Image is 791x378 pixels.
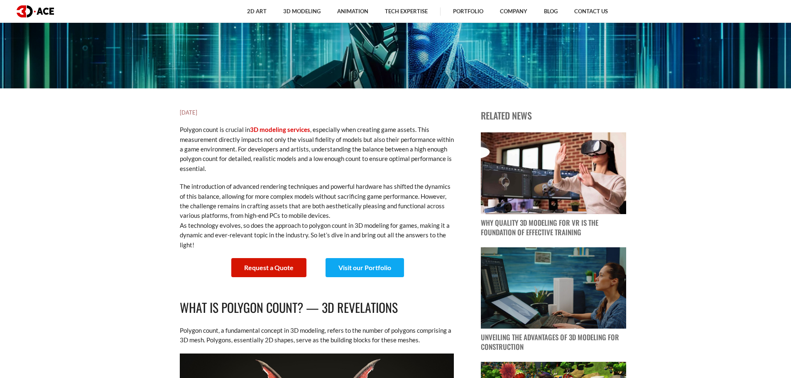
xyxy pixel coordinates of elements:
a: Visit our Portfolio [326,258,404,277]
p: Unveiling the Advantages of 3D Modeling for Construction [481,333,626,352]
p: Why Quality 3D Modeling for VR Is the Foundation of Effective Training [481,218,626,237]
a: blog post image Unveiling the Advantages of 3D Modeling for Construction [481,247,626,352]
a: 3D modeling services [250,126,310,133]
a: blog post image Why Quality 3D Modeling for VR Is the Foundation of Effective Training [481,132,626,237]
p: Polygon count, a fundamental concept in 3D modeling, refers to the number of polygons comprising ... [180,326,454,345]
a: Request a Quote [231,258,306,277]
img: blog post image [481,132,626,214]
img: blog post image [481,247,626,329]
h2: What Is Polygon Count? — 3D Revelations [180,298,454,317]
p: The introduction of advanced rendering techniques and powerful hardware has shifted the dynamics ... [180,182,454,250]
img: logo dark [17,5,54,17]
p: Polygon count is crucial in , especially when creating game assets. This measurement directly imp... [180,125,454,173]
h5: [DATE] [180,108,454,117]
p: Related news [481,108,626,122]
